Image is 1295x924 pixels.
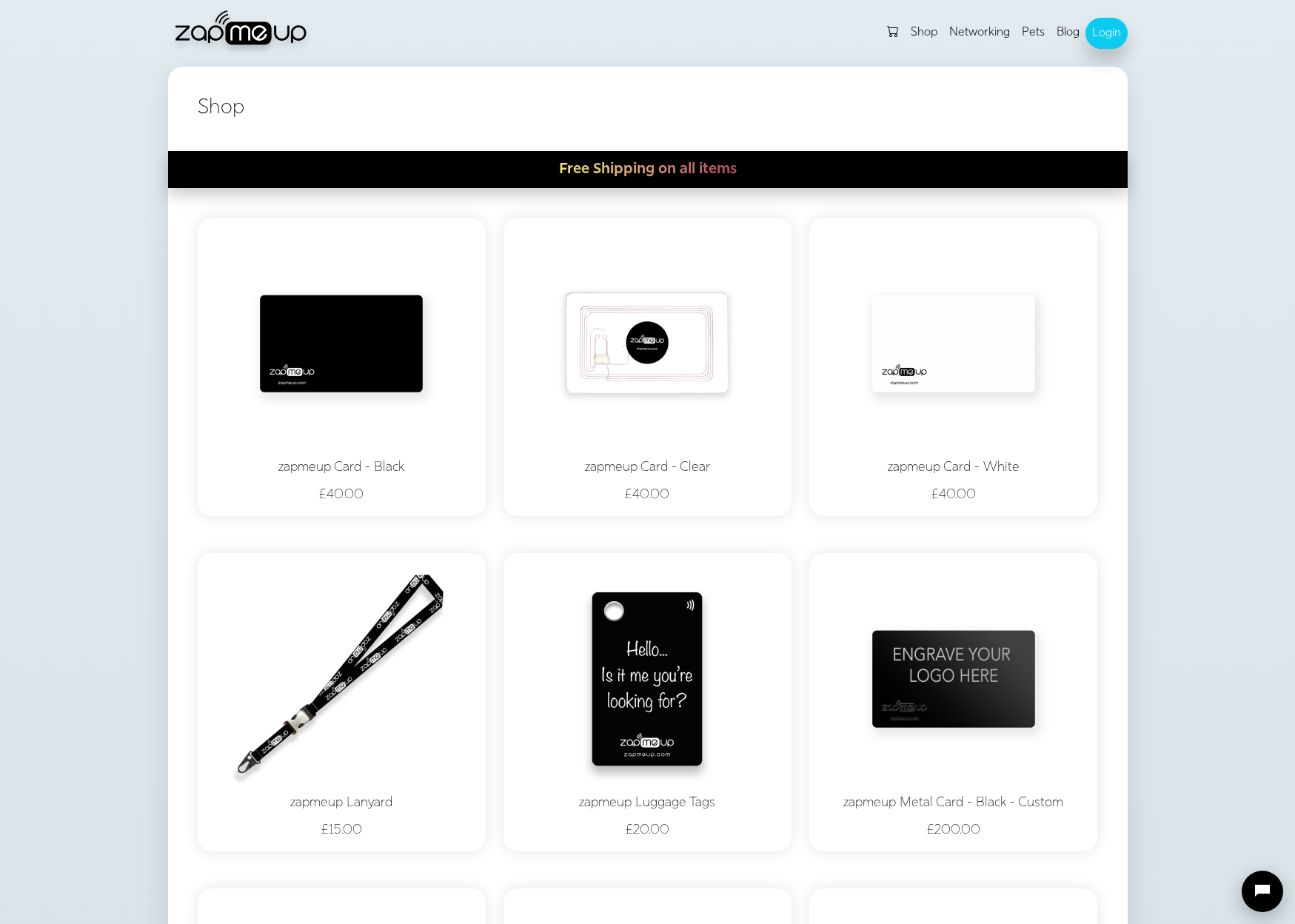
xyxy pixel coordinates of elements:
[809,218,1097,516] a: zapmeup Card - White £40.00
[230,568,452,790] img: zapmeup Lanyard
[626,824,669,837] span: £20.00
[198,218,486,516] a: zapmeup Card - Black £40.00
[205,458,478,478] div: zapmeup Card - Black
[905,18,943,47] a: Shop
[536,232,758,455] img: zapmeup Card - Clear
[503,218,792,516] a: zapmeup Card - Clear £40.00
[536,568,758,790] img: zapmeup Luggage Tags
[1016,18,1051,47] a: Pets
[927,824,980,837] span: £200.00
[1242,871,1283,912] button: Open chat
[1085,18,1128,49] a: Login
[817,794,1090,814] div: zapmeup Metal Card - Black - Custom
[625,489,669,502] span: £40.00
[198,96,1098,121] h1: Shop
[931,489,976,502] span: £40.00
[843,232,1065,455] img: zapmeup Card - White
[943,18,1016,47] a: Networking
[511,458,784,478] div: zapmeup Card - Clear
[205,794,478,814] div: zapmeup Lanyard
[817,458,1090,478] div: zapmeup Card - White
[809,553,1097,851] a: zapmeup Metal Card - Black - Custom £200.00
[559,162,737,177] strong: Free Shipping on all items
[1051,18,1085,47] a: Blog
[321,824,362,837] span: £15.00
[230,232,452,455] img: zapmeup Card - Black
[198,553,486,851] a: zapmeup Lanyard £15.00
[319,489,364,502] span: £40.00
[843,568,1065,790] img: zapmeup Metal Card - Black - Custom
[503,553,792,851] a: zapmeup Luggage Tags £20.00
[511,794,784,814] div: zapmeup Luggage Tags
[168,10,316,57] img: zapmeup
